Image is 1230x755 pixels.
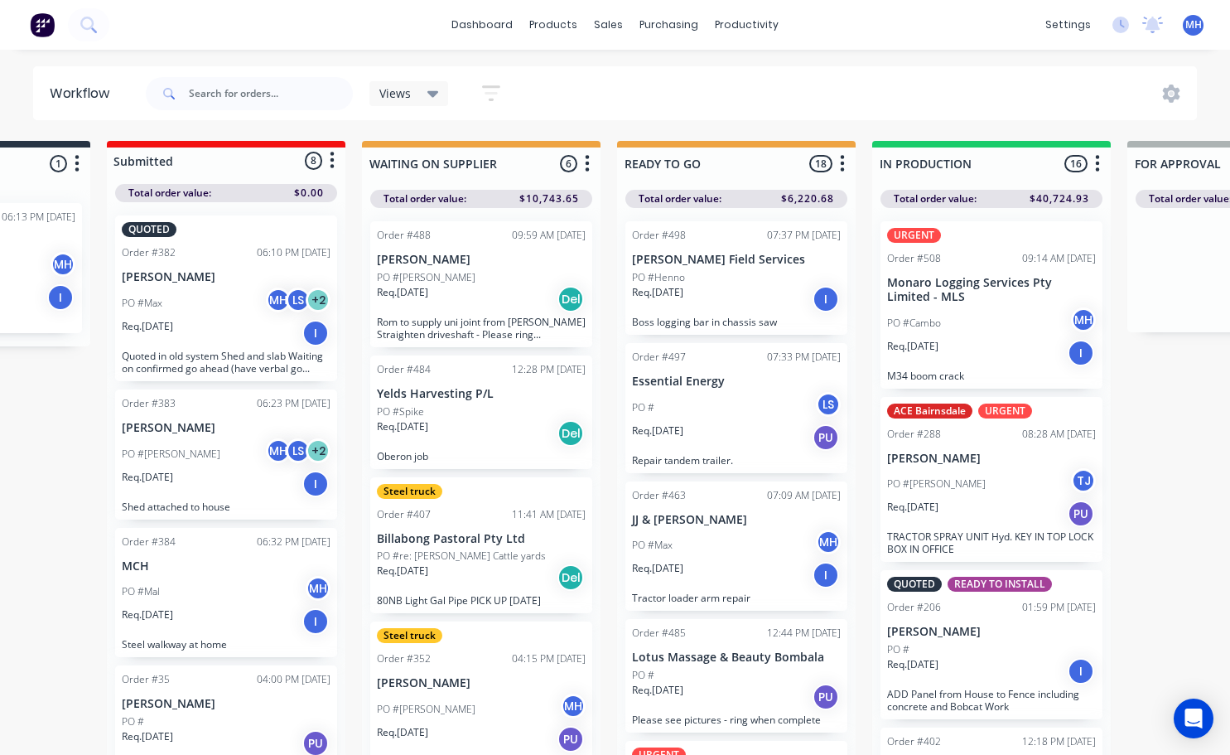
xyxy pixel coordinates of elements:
div: QUOTEDOrder #38206:10 PM [DATE][PERSON_NAME]PO #MaxMHLS+2Req.[DATE]IQuoted in old system Shed and... [115,215,337,381]
p: [PERSON_NAME] [122,421,330,435]
p: [PERSON_NAME] Field Services [632,253,841,267]
div: 07:33 PM [DATE] [767,350,841,365]
p: PO # [887,642,909,657]
p: [PERSON_NAME] [887,625,1096,639]
p: PO #Cambo [887,316,941,331]
div: + 2 [306,288,330,312]
div: 12:18 PM [DATE] [1022,734,1096,749]
div: Order #48512:44 PM [DATE]Lotus Massage & Beauty BombalaPO #Req.[DATE]PUPlease see pictures - ring... [625,619,847,733]
p: PO #Max [632,538,673,553]
div: I [302,320,329,346]
div: I [813,286,839,312]
p: Req. [DATE] [887,500,938,515]
div: 06:10 PM [DATE] [257,245,330,260]
div: 09:59 AM [DATE] [512,228,586,243]
p: PO #Mal [122,584,160,599]
div: PU [813,684,839,710]
p: [PERSON_NAME] [887,452,1096,466]
p: Steel walkway at home [122,638,330,651]
p: Req. [DATE] [887,657,938,672]
p: M34 boom crack [887,370,1096,382]
p: [PERSON_NAME] [122,270,330,284]
div: Steel truck [377,628,442,643]
span: Views [379,85,411,102]
span: Total order value: [128,186,211,201]
p: Quoted in old system Shed and slab Waiting on confirmed go ahead (have verbal go ahead from [PERS... [122,350,330,375]
div: products [521,12,586,37]
p: PO #Max [122,296,162,311]
p: [PERSON_NAME] [122,697,330,711]
p: [PERSON_NAME] [377,676,586,690]
div: 06:32 PM [DATE] [257,535,330,549]
div: I [302,471,329,497]
p: Req. [DATE] [122,729,173,744]
p: Yelds Harvesting P/L [377,387,586,401]
div: Order #206 [887,600,941,615]
p: PO #Henno [632,270,685,285]
div: productivity [707,12,787,37]
p: Req. [DATE] [632,423,683,438]
div: Steel truck [377,484,442,499]
div: 09:14 AM [DATE] [1022,251,1096,266]
p: Rom to supply uni joint from [PERSON_NAME] Straighten driveshaft - Please ring [PERSON_NAME] when... [377,316,586,341]
p: Boss logging bar in chassis saw [632,316,841,328]
div: Order #38306:23 PM [DATE][PERSON_NAME]PO #[PERSON_NAME]MHLS+2Req.[DATE]IShed attached to house [115,390,337,520]
input: Search for orders... [189,77,353,110]
div: Order #497 [632,350,686,365]
div: Order #352 [377,651,431,666]
p: Oberon job [377,450,586,462]
div: Order #49807:37 PM [DATE][PERSON_NAME] Field ServicesPO #HennoReq.[DATE]IBoss logging bar in chas... [625,221,847,335]
div: Order #407 [377,507,431,522]
div: 01:59 PM [DATE] [1022,600,1096,615]
div: LS [816,392,841,417]
div: I [1068,658,1094,685]
div: 11:41 AM [DATE] [512,507,586,522]
span: Total order value: [383,191,466,206]
p: TRACTOR SPRAY UNIT Hyd. KEY IN TOP LOCK BOX IN OFFICE [887,530,1096,555]
div: Order #49707:33 PM [DATE]Essential EnergyPO #LSReq.[DATE]PURepair tandem trailer. [625,343,847,473]
div: Order #35 [122,672,170,687]
div: URGENT [978,404,1032,419]
p: 80NB Light Gal Pipe PICK UP [DATE] [377,594,586,607]
div: PU [1068,501,1094,527]
p: Req. [DATE] [887,339,938,354]
div: URGENT [887,228,941,243]
p: PO #[PERSON_NAME] [887,477,986,491]
div: URGENTOrder #50809:14 AM [DATE]Monaro Logging Services Pty Limited - MLSPO #CamboMHReq.[DATE]IM34... [880,221,1102,389]
div: purchasing [631,12,707,37]
div: LS [286,288,311,312]
div: sales [586,12,631,37]
div: I [1068,340,1094,366]
p: PO #[PERSON_NAME] [377,702,475,717]
div: Order #402 [887,734,941,749]
p: JJ & [PERSON_NAME] [632,513,841,527]
div: Order #383 [122,396,176,411]
p: Req. [DATE] [122,319,173,334]
div: Del [557,420,584,447]
div: TJ [1071,468,1096,493]
p: PO #re: [PERSON_NAME] Cattle yards [377,549,546,564]
div: I [302,608,329,635]
div: 08:28 AM [DATE] [1022,427,1096,442]
div: QUOTED [887,577,942,592]
div: MH [266,288,291,312]
a: dashboard [443,12,521,37]
p: PO # [122,714,144,729]
span: Total order value: [894,191,977,206]
div: Order #384 [122,535,176,549]
div: MH [266,438,291,463]
div: ACE BairnsdaleURGENTOrder #28808:28 AM [DATE][PERSON_NAME]PO #[PERSON_NAME]TJReq.[DATE]PUTRACTOR ... [880,397,1102,563]
div: Order #498 [632,228,686,243]
p: PO # [632,400,654,415]
p: Req. [DATE] [632,683,683,698]
div: QUOTED [122,222,176,237]
div: Steel truckOrder #40711:41 AM [DATE]Billabong Pastoral Pty LtdPO #re: [PERSON_NAME] Cattle yardsR... [370,477,592,614]
p: Req. [DATE] [632,285,683,300]
div: Order #382 [122,245,176,260]
span: $40,724.93 [1030,191,1089,206]
p: Essential Energy [632,375,841,389]
div: 07:09 AM [DATE] [767,488,841,503]
div: 12:28 PM [DATE] [512,362,586,377]
p: Req. [DATE] [377,564,428,578]
p: Tractor loader arm repair [632,592,841,604]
